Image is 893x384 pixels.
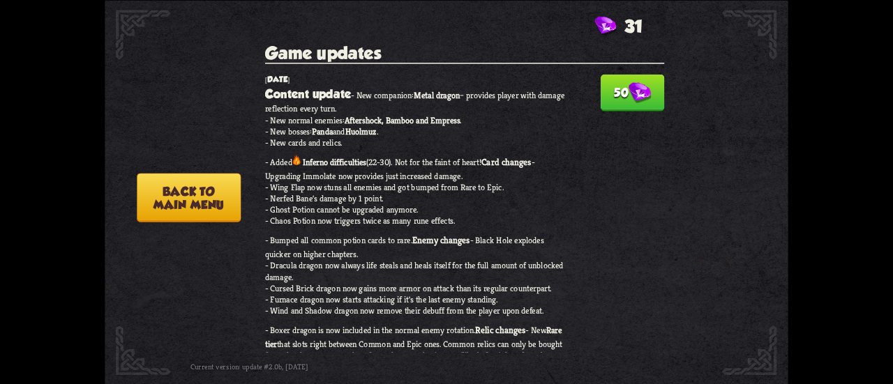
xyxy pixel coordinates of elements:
[265,324,562,349] b: Rare tier
[265,74,569,84] div: [DATE]
[601,74,664,111] button: 50
[137,173,241,222] button: Back tomain menu
[345,114,460,125] b: Aftershock, Bamboo and Empress
[414,89,460,100] b: Metal dragon
[629,82,651,104] img: Gem.png
[595,16,643,36] div: Gems
[481,155,532,167] span: Card changes
[312,125,333,137] b: Panda
[190,355,397,376] div: Current version: update #2.0b, [DATE]
[265,43,664,63] h2: Game updates
[595,16,617,36] img: Gem.png
[345,125,377,137] b: Huolmuz
[265,86,351,100] span: Content update
[412,234,470,246] span: Enemy changes
[303,156,366,167] b: Inferno difficulties
[292,154,301,164] img: Inferno_Fire.png
[475,324,525,336] span: Relic changes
